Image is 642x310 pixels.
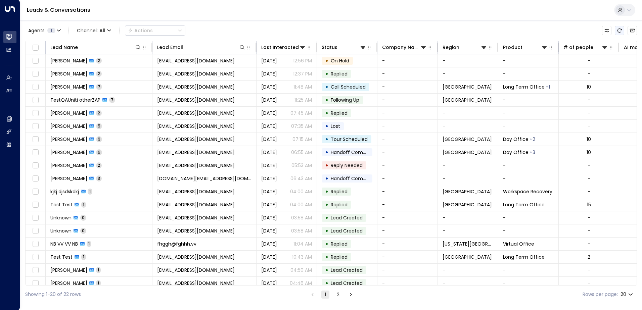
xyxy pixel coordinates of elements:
div: - [588,267,590,273]
span: Replied [331,70,348,77]
span: 7 [109,97,115,103]
td: - [438,54,498,67]
span: 1 [81,202,86,207]
td: - [377,94,438,106]
td: - [438,159,498,172]
div: - [588,57,590,64]
div: Showing 1-20 of 22 rows [25,291,81,298]
div: • [325,212,328,223]
p: 12:37 PM [293,70,312,77]
td: - [498,224,559,237]
button: Go to page 2 [334,291,342,299]
td: - [498,211,559,224]
span: Agents [28,28,45,33]
span: 2 [96,110,102,116]
span: ds.testing@yahoo.com [157,70,235,77]
span: Long Term Office [503,84,545,90]
td: - [377,224,438,237]
span: Yesterday [261,84,277,90]
span: Tour Scheduled [331,136,368,143]
td: - [377,277,438,290]
span: 6 [96,149,102,155]
span: Yesterday [261,162,277,169]
span: Sep 22, 2025 [261,254,277,260]
span: Yesterday [261,57,277,64]
td: - [438,264,498,276]
span: Day Office [503,149,529,156]
span: Madrid [443,149,492,156]
span: Daniel Vaca [50,162,87,169]
span: Lead Created [331,267,363,273]
span: 2 [96,162,102,168]
div: Status [322,43,337,51]
div: Company Name [382,43,420,51]
div: Long Term Office,Short Term Office,Workstation [530,149,535,156]
td: - [377,146,438,159]
button: Agents1 [25,26,63,35]
p: 07:35 AM [291,123,312,130]
td: - [377,107,438,119]
span: Replied [331,201,348,208]
div: 10 [587,136,591,143]
span: Yesterday [261,136,277,143]
span: testqauniti.otherzap@yahoo.com [157,97,235,103]
span: Toggle select all [31,44,40,52]
div: 10 [587,149,591,156]
span: 1 [96,280,101,286]
span: ds.testing@yahoo.com [157,57,235,64]
td: - [377,211,438,224]
span: Toggle select row [31,214,40,222]
span: NB VV VV NB [50,241,78,247]
span: Toggle select row [31,135,40,144]
div: Button group with a nested menu [125,25,185,36]
span: 2 [96,71,102,76]
p: 04:50 AM [290,267,312,273]
span: Yesterday [261,110,277,116]
span: Penny Perriwinkle [50,57,87,64]
span: On Hold [331,57,349,64]
span: turok3000+test2@gmail.com [157,123,235,130]
span: 1 [87,241,91,247]
button: Channel:All [74,26,114,35]
span: Replied [331,241,348,247]
td: - [498,172,559,185]
span: turok3000+test4@gmail.com [157,110,235,116]
span: KIEV [443,201,492,208]
div: - [588,162,590,169]
div: - [588,280,590,287]
span: Toggle select row [31,161,40,170]
p: 10:43 AM [292,254,312,260]
span: 5 [96,123,102,129]
span: Toggle select row [31,148,40,157]
span: Daniela Guimarães [50,175,87,182]
span: Yesterday [261,97,277,103]
button: Archived Leads [628,26,637,35]
div: • [325,81,328,93]
span: Daniel Vaca [50,84,87,90]
span: cfalafwh@guerrillamailblock.com [157,214,235,221]
span: Unknown [50,227,72,234]
p: 03:58 AM [291,227,312,234]
span: a.raghav89@gmail.com [157,280,235,287]
span: Daniel Vaca [50,110,87,116]
span: Yesterday [261,188,277,195]
span: Handoff Completed [331,175,378,182]
p: 03:58 AM [291,214,312,221]
div: - [588,214,590,221]
span: dteixeira@gmail.com [157,267,235,273]
p: 07:45 AM [290,110,312,116]
td: - [377,133,438,146]
span: Daniel Vaca [50,136,87,143]
div: Product [503,43,548,51]
p: 06:55 AM [291,149,312,156]
div: Actions [128,28,153,34]
div: • [325,120,328,132]
p: 04:46 AM [290,280,312,287]
td: - [438,120,498,133]
div: • [325,277,328,289]
div: Short Term Office [546,84,550,90]
span: Daniel Teixeira [50,267,87,273]
span: TestQAUniti otherZAP [50,97,100,103]
span: Following Up [331,97,359,103]
div: • [325,264,328,276]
